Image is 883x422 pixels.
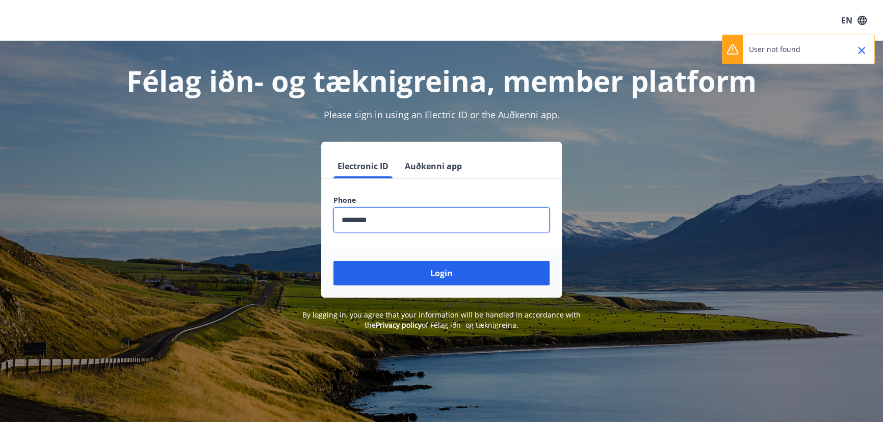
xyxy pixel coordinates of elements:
p: User not found [749,44,800,55]
button: Auðkenni app [401,154,466,178]
button: Electronic ID [333,154,393,178]
button: Login [333,261,550,285]
button: Close [853,42,870,59]
span: Please sign in using an Electric ID or the Auðkenni app. [324,109,560,121]
label: Phone [333,195,550,205]
a: Privacy policy [376,320,422,330]
span: By logging in, you agree that your information will be handled in accordance with the of Félag ið... [302,310,581,330]
h1: Félag iðn- og tæknigreina, member platform [87,61,796,100]
button: EN [837,11,871,30]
